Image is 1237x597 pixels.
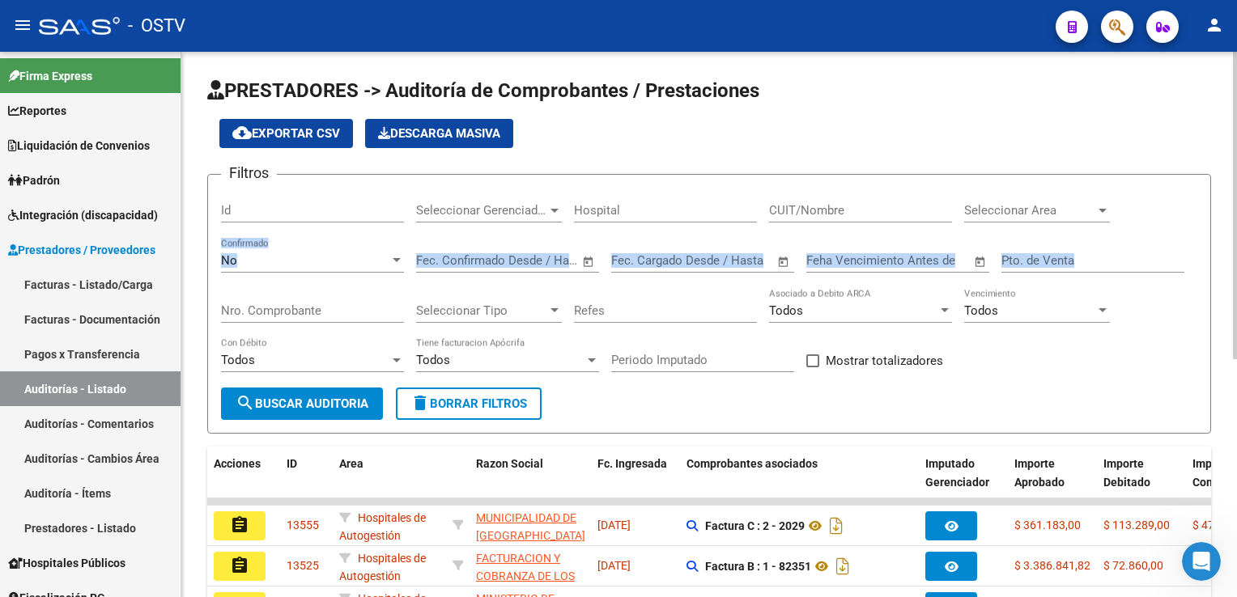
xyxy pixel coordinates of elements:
datatable-header-cell: Acciones [207,447,280,518]
strong: Factura C : 2 - 2029 [705,519,805,532]
datatable-header-cell: ID [280,447,333,518]
span: Hospitales de Autogestión [339,552,426,583]
span: Exportar CSV [232,126,340,141]
span: Padrón [8,171,60,189]
span: Borrar Filtros [410,396,527,411]
datatable-header-cell: Comprobantes asociados [680,447,919,518]
span: Todos [964,303,998,318]
span: Importe Debitado [1103,457,1150,489]
span: Razon Social [476,457,543,470]
span: [DATE] [597,559,631,572]
span: Imputado Gerenciador [925,457,989,489]
span: 13525 [287,559,319,572]
span: Reportes [8,102,66,120]
datatable-header-cell: Fc. Ingresada [591,447,680,518]
mat-icon: assignment [230,556,249,575]
button: Exportar CSV [219,119,353,148]
i: Descargar documento [832,553,853,579]
iframe: Intercom live chat [1182,542,1221,581]
input: Start date [611,253,664,268]
span: $ 113.289,00 [1103,519,1170,531]
span: Todos [221,353,255,367]
span: [DATE] [597,519,631,531]
datatable-header-cell: Area [333,447,446,518]
span: Mostrar totalizadores [826,351,943,370]
input: Start date [416,253,469,268]
button: Open calendar [971,252,990,271]
span: Seleccionar Gerenciador [416,203,547,218]
mat-icon: menu [13,15,32,35]
div: - 33685075259 [476,509,584,543]
button: Borrar Filtros [396,387,542,420]
datatable-header-cell: Importe Debitado [1097,447,1186,518]
input: End date [678,253,757,268]
span: Acciones [214,457,261,470]
button: Open calendar [580,252,598,271]
button: Descarga Masiva [365,119,513,148]
mat-icon: cloud_download [232,123,252,142]
span: $ 3.386.841,82 [1014,559,1090,572]
mat-icon: search [236,393,255,413]
app-download-masive: Descarga masiva de comprobantes (adjuntos) [365,119,513,148]
input: End date [483,253,562,268]
datatable-header-cell: Importe Aprobado [1008,447,1097,518]
span: 13555 [287,519,319,531]
span: - OSTV [128,8,185,44]
span: Hospitales de Autogestión [339,511,426,543]
span: Seleccionar Area [964,203,1095,218]
span: No [221,253,237,268]
mat-icon: assignment [230,515,249,535]
span: Buscar Auditoria [236,396,368,411]
strong: Factura B : 1 - 82351 [705,560,811,573]
mat-icon: person [1205,15,1224,35]
datatable-header-cell: Imputado Gerenciador [919,447,1008,518]
datatable-header-cell: Razon Social [470,447,591,518]
span: Firma Express [8,67,92,85]
mat-icon: delete [410,393,430,413]
h3: Filtros [221,162,277,184]
span: Area [339,457,363,470]
span: Importe Aprobado [1014,457,1065,489]
span: Prestadores / Proveedores [8,241,155,259]
span: Todos [769,303,803,318]
span: $ 72.860,00 [1103,559,1163,572]
span: Fc. Ingresada [597,457,667,470]
span: MUNICIPALIDAD DE [GEOGRAPHIC_DATA] [476,511,585,543]
span: Comprobantes asociados [687,457,818,470]
span: Integración (discapacidad) [8,206,158,224]
span: $ 361.183,00 [1014,519,1081,531]
span: Seleccionar Tipo [416,303,547,318]
span: PRESTADORES -> Auditoría de Comprobantes / Prestaciones [207,79,759,102]
i: Descargar documento [826,513,847,539]
span: Descarga Masiva [378,126,500,141]
span: Liquidación de Convenios [8,137,150,155]
span: ID [287,457,297,470]
button: Open calendar [775,252,793,271]
button: Buscar Auditoria [221,387,383,420]
span: Todos [416,353,450,367]
span: Hospitales Públicos [8,554,125,572]
div: - 30715497456 [476,549,584,583]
